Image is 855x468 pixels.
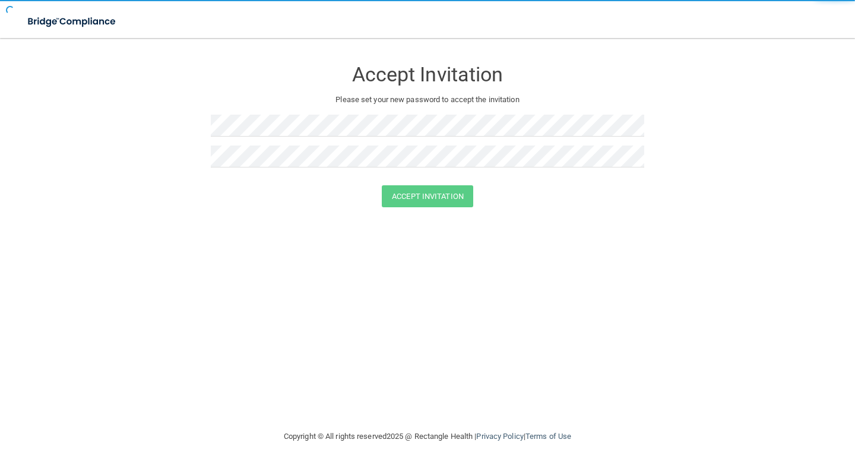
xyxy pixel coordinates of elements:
[211,64,644,86] h3: Accept Invitation
[476,432,523,441] a: Privacy Policy
[18,10,127,34] img: bridge_compliance_login_screen.278c3ca4.svg
[220,93,635,107] p: Please set your new password to accept the invitation
[211,418,644,456] div: Copyright © All rights reserved 2025 @ Rectangle Health | |
[525,432,571,441] a: Terms of Use
[382,185,473,207] button: Accept Invitation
